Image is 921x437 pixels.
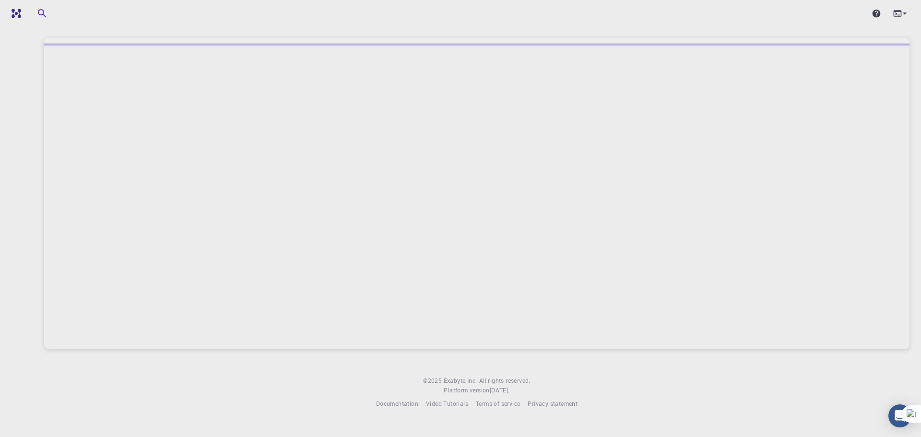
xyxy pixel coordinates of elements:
a: Video Tutorials [426,399,468,409]
span: Exabyte Inc. [444,377,477,384]
a: Terms of service [476,399,520,409]
span: All rights reserved. [479,376,531,386]
span: © 2025 [423,376,443,386]
span: Terms of service [476,400,520,407]
a: Documentation [376,399,418,409]
span: Video Tutorials [426,400,468,407]
span: Documentation [376,400,418,407]
img: logo [8,9,21,18]
a: [DATE]. [490,386,510,395]
span: Platform version [444,386,489,395]
span: Privacy statement [528,400,578,407]
span: [DATE] . [490,386,510,394]
a: Exabyte Inc. [444,376,477,386]
a: Privacy statement [528,399,578,409]
div: Open Intercom Messenger [888,404,911,427]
